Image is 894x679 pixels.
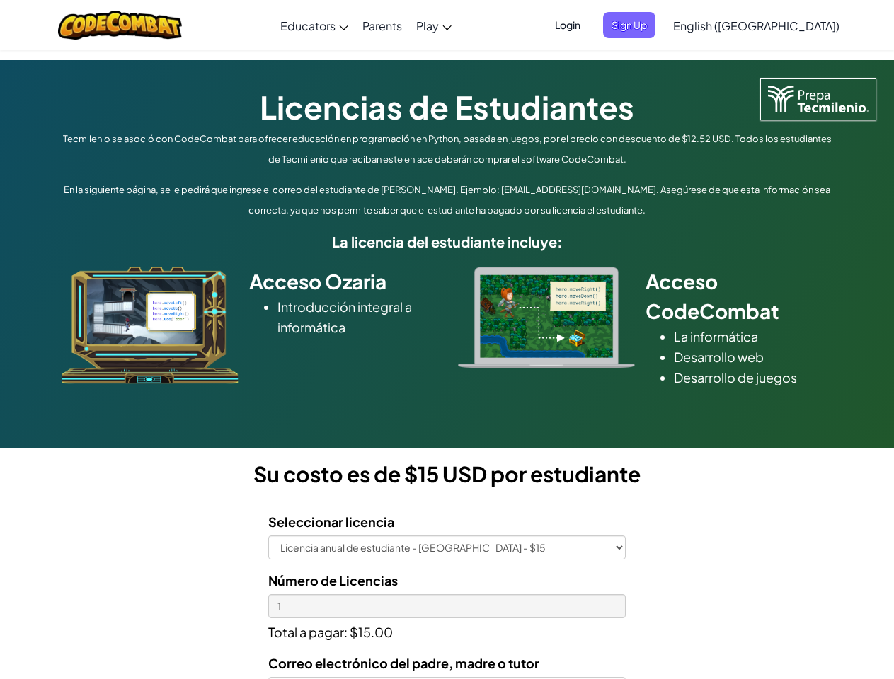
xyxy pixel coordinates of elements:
[273,6,355,45] a: Educators
[58,180,837,221] p: En la siguiente página, se le pedirá que ingrese el correo del estudiante de [PERSON_NAME]. Ejemp...
[674,367,833,388] li: Desarrollo de juegos
[546,12,589,38] button: Login
[280,18,336,33] span: Educators
[58,85,837,129] h1: Licencias de Estudiantes
[58,11,182,40] img: CodeCombat logo
[646,267,833,326] h2: Acceso CodeCombat
[673,18,839,33] span: English ([GEOGRAPHIC_DATA])
[458,267,635,368] img: type_real_code.png
[409,6,459,45] a: Play
[760,78,876,120] img: Tecmilenio logo
[268,653,539,673] label: Correo electrónico del padre, madre o tutor
[674,347,833,367] li: Desarrollo web
[58,231,837,253] h5: La licencia del estudiante incluye:
[603,12,655,38] button: Sign Up
[277,296,437,337] li: Introducción integral a informática
[62,267,239,384] img: ozaria_acodus.png
[268,570,398,591] label: Número de Licencias
[268,511,394,532] label: Seleccionar licencia
[268,618,626,642] p: Total a pagar: $15.00
[666,6,847,45] a: English ([GEOGRAPHIC_DATA])
[416,18,439,33] span: Play
[355,6,409,45] a: Parents
[249,267,437,296] h2: Acceso Ozaria
[674,326,833,347] li: La informática
[58,129,837,170] p: Tecmilenio se asoció con CodeCombat para ofrecer educación en programación en Python, basada en j...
